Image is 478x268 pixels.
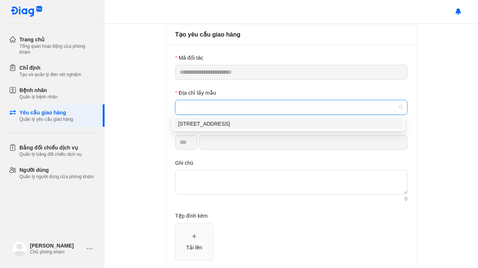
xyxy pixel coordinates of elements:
[176,223,213,261] span: plusTải lên
[178,120,399,128] div: [STREET_ADDRESS]
[19,166,94,174] div: Người dùng
[175,212,208,220] label: Tệp đính kèm
[19,144,82,151] div: Bảng đối chiếu dịch vụ
[19,109,73,116] div: Yêu cầu giao hàng
[19,36,96,43] div: Trang chủ
[19,174,94,180] div: Quản lý người dùng của phòng khám
[175,30,407,39] div: Tạo yêu cầu giao hàng
[19,116,73,122] div: Quản lý yêu cầu giao hàng
[186,243,202,252] div: Tải lên
[175,89,216,97] label: Địa chỉ lấy mẫu
[19,64,81,72] div: Chỉ định
[10,6,43,18] img: logo
[19,151,82,157] div: Quản lý bảng đối chiếu dịch vụ
[175,54,203,62] label: Mã đối tác
[19,86,58,94] div: Bệnh nhân
[174,118,403,130] div: 8 Số 21, Tân Quy, Quận 7, Thành phố Hồ Chí Minh
[175,159,193,167] label: Ghi chú
[19,43,96,55] div: Tổng quan hoạt động của phòng khám
[19,94,58,100] div: Quản lý bệnh nhân
[19,72,81,78] div: Tạo và quản lý đơn xét nghiệm
[30,249,84,255] div: Chủ phòng khám
[192,234,197,239] span: plus
[12,241,27,256] img: logo
[30,242,84,249] div: [PERSON_NAME]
